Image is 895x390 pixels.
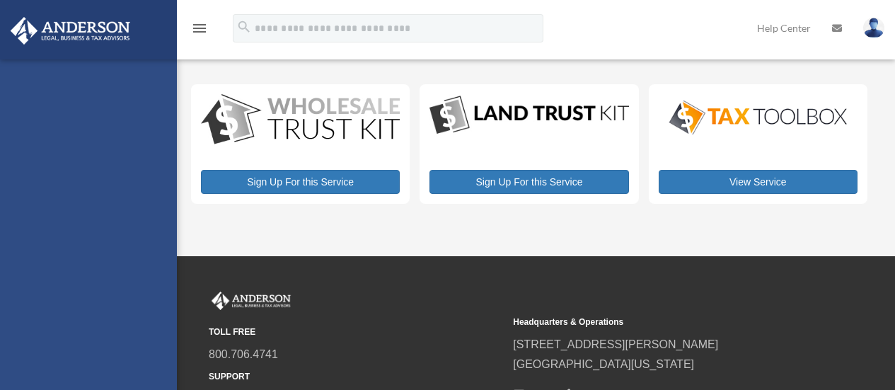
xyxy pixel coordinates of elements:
small: TOLL FREE [209,325,503,340]
a: menu [191,25,208,37]
i: menu [191,20,208,37]
img: Anderson Advisors Platinum Portal [6,17,134,45]
small: SUPPORT [209,369,503,384]
a: [GEOGRAPHIC_DATA][US_STATE] [513,358,694,370]
a: View Service [659,170,858,194]
a: 800.706.4741 [209,348,278,360]
i: search [236,19,252,35]
a: Sign Up For this Service [429,170,628,194]
a: Sign Up For this Service [201,170,400,194]
img: WS-Trust-Kit-lgo-1.jpg [201,94,400,147]
small: Headquarters & Operations [513,315,807,330]
img: User Pic [863,18,884,38]
a: [STREET_ADDRESS][PERSON_NAME] [513,338,718,350]
img: Anderson Advisors Platinum Portal [209,292,294,310]
img: LandTrust_lgo-1.jpg [429,94,628,137]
